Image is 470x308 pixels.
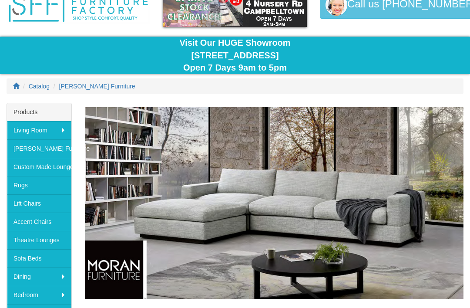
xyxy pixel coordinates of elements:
a: Lift Chairs [7,194,71,213]
div: Products [7,103,71,121]
a: Living Room [7,121,71,139]
a: Dining [7,267,71,286]
a: [PERSON_NAME] Furniture [59,83,135,90]
a: Sofa Beds [7,249,71,267]
img: Moran Furniture [85,107,463,300]
div: Visit Our HUGE Showroom [STREET_ADDRESS] Open 7 Days 9am to 5pm [7,37,463,74]
a: Theatre Lounges [7,231,71,249]
a: Bedroom [7,286,71,304]
a: [PERSON_NAME] Furniture [7,139,71,158]
a: Rugs [7,176,71,194]
a: Catalog [29,83,50,90]
a: Custom Made Lounges [7,158,71,176]
a: Accent Chairs [7,213,71,231]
